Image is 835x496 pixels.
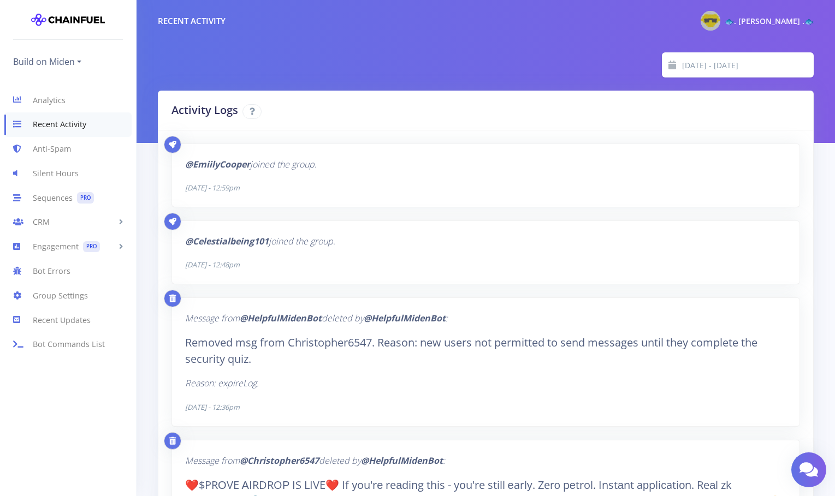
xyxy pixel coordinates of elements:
[185,235,333,247] i: joined the group
[77,192,94,204] span: PRO
[185,158,250,170] b: @EmiilyCooper
[692,9,814,33] a: @gaylordwarner Photo 🐟. [PERSON_NAME] .🐟
[185,455,445,467] i: Message from deleted by :
[4,112,132,137] a: Recent Activity
[31,9,105,31] img: chainfuel-logo
[185,334,786,367] blockquote: Removed msg from Christopher6547. Reason: new users not permitted to send messages until they com...
[240,455,319,467] b: @Christopher6547
[185,157,786,172] p: .
[83,241,100,253] span: PRO
[240,312,322,324] b: @HelpfulMidenBot
[185,234,786,249] p: .
[361,455,443,467] b: @HelpfulMidenBot
[185,402,240,412] i: [DATE] - 12:36pm
[364,312,446,324] b: @HelpfulMidenBot
[701,11,720,31] img: @gaylordwarner Photo
[185,158,315,170] i: joined the group
[185,377,259,389] i: Reason: expireLog.
[171,102,478,119] h2: Activity Logs
[158,15,226,27] div: Recent Activity
[185,260,240,270] i: [DATE] - 12:48pm
[13,53,81,70] a: Build on Miden
[185,183,240,193] i: [DATE] - 12:59pm
[185,312,448,324] i: Message from deleted by :
[185,235,269,247] b: @Celestialbeing101
[725,16,814,26] span: 🐟. [PERSON_NAME] .🐟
